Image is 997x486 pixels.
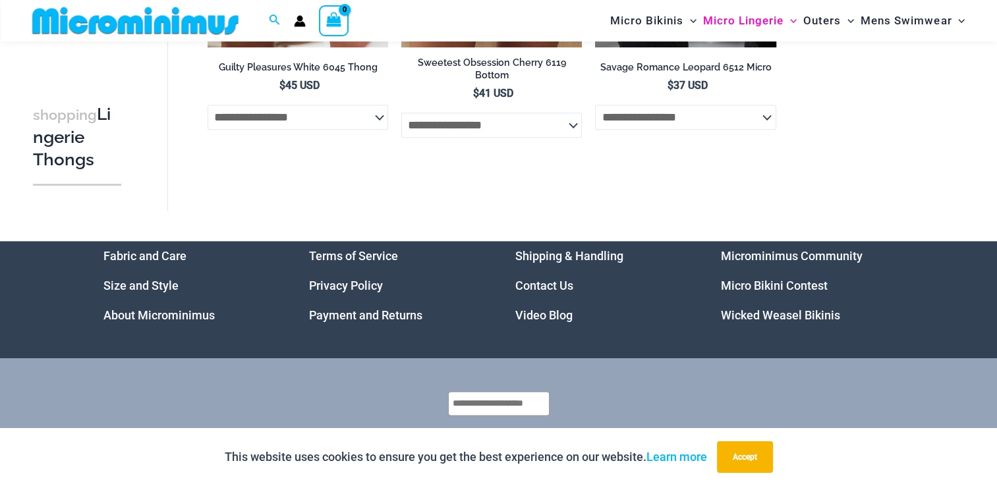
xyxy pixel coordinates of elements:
bdi: 37 USD [668,79,708,92]
span: $ [473,87,479,99]
aside: Footer Widget 1 [103,241,277,330]
nav: Menu [309,241,482,330]
a: Microminimus Community [721,249,863,263]
a: Account icon link [294,15,306,27]
bdi: 45 USD [279,79,320,92]
a: Wicked Weasel Bikinis [721,308,840,322]
aside: Footer Widget 4 [721,241,894,330]
a: Savage Romance Leopard 6512 Micro [595,61,776,78]
a: Micro Bikini Contest [721,279,828,292]
a: Search icon link [269,13,281,29]
a: Payment and Returns [309,308,422,322]
a: Micro BikinisMenu ToggleMenu Toggle [607,4,700,38]
a: Video Blog [515,308,573,322]
span: $ [668,79,673,92]
a: Sweetest Obsession Cherry 6119 Bottom [401,57,582,86]
a: Guilty Pleasures White 6045 Thong [208,61,388,78]
span: Micro Lingerie [703,4,783,38]
a: Mens SwimwearMenu ToggleMenu Toggle [857,4,968,38]
h2: Sweetest Obsession Cherry 6119 Bottom [401,57,582,81]
a: Fabric and Care [103,249,186,263]
nav: Menu [103,241,277,330]
span: $ [279,79,285,92]
span: Micro Bikinis [610,4,683,38]
a: Size and Style [103,279,179,292]
aside: Footer Widget 3 [515,241,689,330]
span: Outers [803,4,841,38]
h2: Savage Romance Leopard 6512 Micro [595,61,776,74]
a: Terms of Service [309,249,398,263]
a: Contact Us [515,279,573,292]
a: Shipping & Handling [515,249,623,263]
nav: Site Navigation [605,2,971,40]
span: Mens Swimwear [861,4,952,38]
a: Privacy Policy [309,279,383,292]
a: Learn more [646,450,707,464]
span: Menu Toggle [783,4,797,38]
h3: Lingerie Thongs [33,103,121,171]
bdi: 41 USD [473,87,513,99]
nav: Menu [515,241,689,330]
a: OutersMenu ToggleMenu Toggle [800,4,857,38]
p: This website uses cookies to ensure you get the best experience on our website. [225,447,707,467]
button: Accept [717,441,773,473]
a: Micro LingerieMenu ToggleMenu Toggle [700,4,800,38]
a: About Microminimus [103,308,215,322]
span: Menu Toggle [952,4,965,38]
aside: Footer Widget 2 [309,241,482,330]
span: shopping [33,107,97,123]
h2: Guilty Pleasures White 6045 Thong [208,61,388,74]
nav: Menu [721,241,894,330]
span: Menu Toggle [841,4,854,38]
img: MM SHOP LOGO FLAT [27,6,244,36]
span: Menu Toggle [683,4,697,38]
a: View Shopping Cart, empty [319,5,349,36]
